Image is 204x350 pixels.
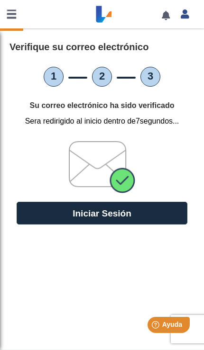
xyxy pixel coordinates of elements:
[140,67,160,87] li: 3
[9,41,149,53] h4: Verifique su correo electrónico
[25,117,136,125] span: Sera redirigido al inicio dentro de
[17,101,187,110] h4: Su correo electrónico ha sido verificado
[69,141,135,193] img: verifiedEmail.png
[120,313,194,340] iframe: Help widget launcher
[44,67,64,87] li: 1
[17,202,187,224] button: Iniciar Sesión
[17,116,187,127] p: 7
[92,67,112,87] li: 2
[140,117,179,125] span: segundos...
